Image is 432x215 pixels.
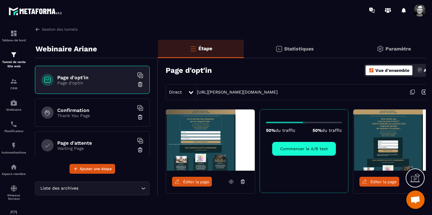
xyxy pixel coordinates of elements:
[57,107,134,113] h6: Confirmation
[369,68,374,73] img: dashboard-orange.40269519.svg
[69,164,115,174] button: Ajouter une étape
[10,163,17,171] img: automations
[2,25,26,46] a: formationformationTableau de bord
[10,78,17,85] img: formation
[275,45,283,53] img: stats.20deebd0.svg
[39,185,80,192] span: Liste des archives
[2,129,26,133] p: Planificateur
[2,60,26,69] p: Tunnel de vente Site web
[272,142,336,156] button: Commencer le A/B test
[197,90,278,95] a: [URL][PERSON_NAME][DOMAIN_NAME]
[198,46,212,51] p: Étape
[2,39,26,42] p: Tableau de bord
[418,86,430,98] img: arrow-next.bcc2205e.svg
[2,172,26,176] p: Espace membre
[377,45,384,53] img: setting-gr.5f69749f.svg
[57,140,134,146] h6: Page d'attente
[266,128,295,133] p: 50%
[313,128,342,133] p: 50%
[9,6,64,17] img: logo
[10,120,17,128] img: scheduler
[2,151,26,154] p: Automatisations
[10,30,17,37] img: formation
[275,128,295,133] span: du traffic
[417,68,423,73] img: actions.d6e523a2.png
[2,137,26,159] a: automationsautomationsAutomatisations
[2,95,26,116] a: automationsautomationsWebinaire
[385,46,411,52] p: Paramètre
[406,191,425,209] div: Ouvrir le chat
[10,99,17,106] img: automations
[57,146,134,151] p: Waiting Page
[2,108,26,111] p: Webinaire
[2,116,26,137] a: schedulerschedulerPlanificateur
[169,90,182,95] span: Direct
[2,73,26,95] a: formationformationCRM
[137,147,143,153] img: trash
[10,185,17,192] img: social-network
[322,128,342,133] span: du traffic
[10,51,17,58] img: formation
[35,181,150,195] div: Search for option
[375,68,409,73] p: Vue d'ensemble
[137,81,143,87] img: trash
[166,66,212,75] h3: Page d'opt'in
[370,180,397,184] span: Éditer la page
[80,185,140,192] input: Search for option
[2,194,26,200] p: Réseaux Sociaux
[2,180,26,205] a: social-networksocial-networkRéseaux Sociaux
[2,159,26,180] a: automationsautomationsEspace membre
[2,46,26,73] a: formationformationTunnel de vente Site web
[36,43,97,55] p: Webinaire Ariane
[80,166,112,172] span: Ajouter une étape
[57,113,134,118] p: Thank You Page
[57,80,134,85] p: Page d'optin
[35,27,40,32] img: arrow
[359,177,399,187] a: Éditer la page
[2,87,26,90] p: CRM
[166,109,255,171] img: image
[183,180,209,184] span: Éditer la page
[190,45,197,52] img: bars-o.4a397970.svg
[137,114,143,120] img: trash
[35,27,77,32] a: Gestion des tunnels
[10,142,17,149] img: automations
[284,46,314,52] p: Statistiques
[172,177,212,187] a: Éditer la page
[57,75,134,80] h6: Page d'opt'in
